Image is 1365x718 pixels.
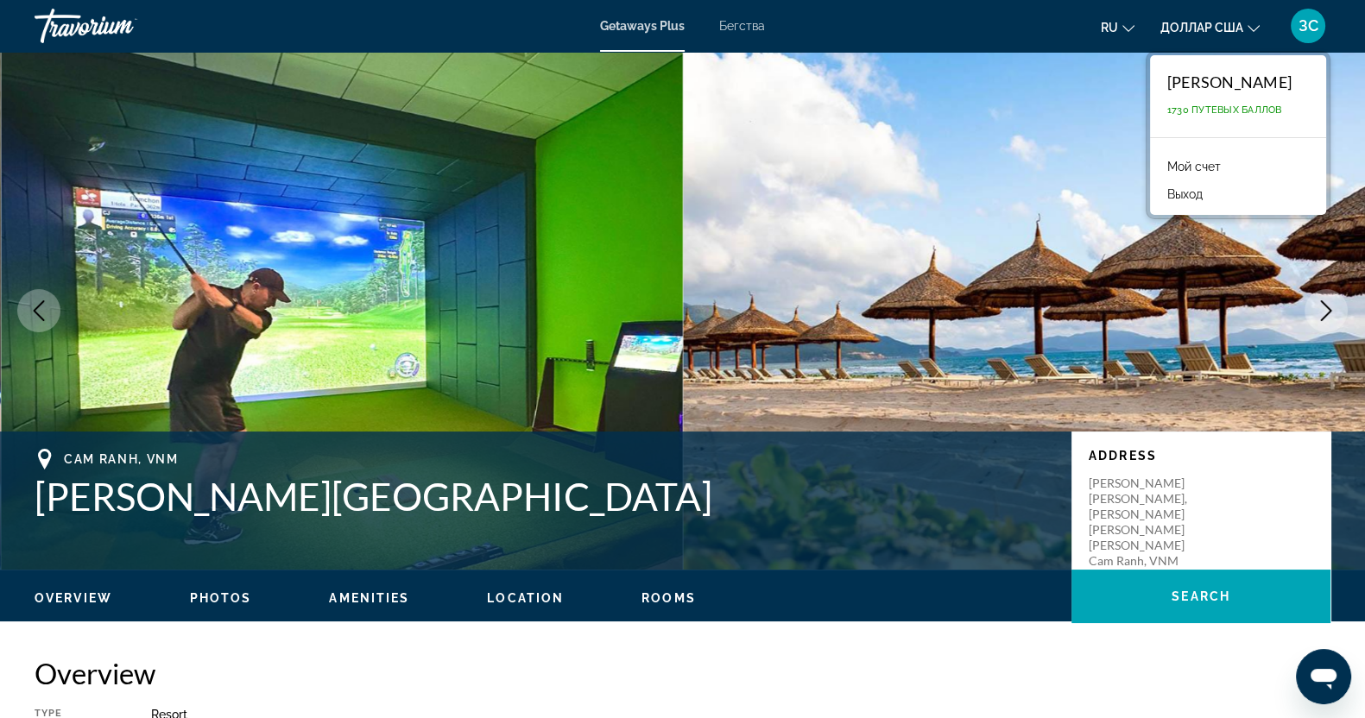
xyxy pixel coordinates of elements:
[35,3,207,48] a: Травориум
[1160,15,1260,40] button: Изменить валюту
[641,590,696,606] button: Rooms
[1089,449,1313,463] p: Address
[329,591,409,605] span: Amenities
[190,590,252,606] button: Photos
[35,656,1330,690] h2: Overview
[487,591,564,605] span: Location
[1167,160,1221,173] font: Мой счет
[1296,649,1351,704] iframe: Кнопка запуска окна обмена сообщениями
[1286,8,1330,44] button: Меню пользователя
[1101,21,1118,35] font: ru
[1305,289,1348,332] button: Next image
[1167,72,1292,91] font: [PERSON_NAME]
[487,590,564,606] button: Location
[1071,570,1330,623] button: Search
[35,591,112,605] span: Overview
[1299,16,1318,35] font: ЗС
[1159,183,1211,205] button: Выход
[1167,187,1203,201] font: Выход
[600,19,685,33] a: Getaways Plus
[1160,21,1243,35] font: доллар США
[1172,589,1230,603] span: Search
[1101,15,1134,40] button: Изменить язык
[719,19,765,33] a: Бегства
[1159,155,1229,178] a: Мой счет
[190,591,252,605] span: Photos
[35,474,1054,519] h1: [PERSON_NAME][GEOGRAPHIC_DATA]
[1167,104,1282,116] font: 1730 путевых баллов
[35,590,112,606] button: Overview
[329,590,409,606] button: Amenities
[64,452,179,466] span: Cam Ranh, VNM
[17,289,60,332] button: Previous image
[641,591,696,605] span: Rooms
[1089,476,1227,569] p: [PERSON_NAME] [PERSON_NAME], [PERSON_NAME] [PERSON_NAME] [PERSON_NAME] Cam Ranh, VNM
